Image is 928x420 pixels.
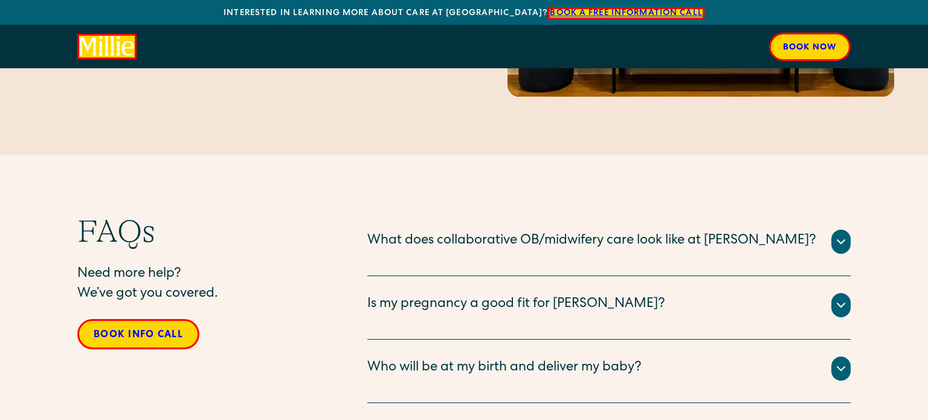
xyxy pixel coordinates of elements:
[783,42,837,54] div: Book now
[367,295,665,315] div: Is my pregnancy a good fit for [PERSON_NAME]?
[77,265,319,305] p: Need more help? We’ve got you covered.
[77,213,319,250] h2: FAQs
[548,7,704,19] a: Book a free information call
[769,33,851,61] a: Book now
[367,231,816,251] div: What does collaborative OB/midwifery care look like at [PERSON_NAME]?
[77,34,137,59] a: home
[367,358,642,378] div: Who will be at my birth and deliver my baby?
[77,319,199,349] a: Book info call
[94,328,183,343] div: Book info call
